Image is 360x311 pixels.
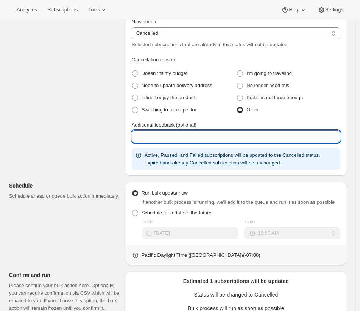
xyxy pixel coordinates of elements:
[132,291,340,298] p: Status will be changed to Cancelled
[17,7,37,13] span: Analytics
[9,182,120,189] p: Schedule
[142,252,260,259] p: Pacific Daylight Time ([GEOGRAPHIC_DATA]) ( -07 : 00 )
[132,56,340,64] div: Cancellation reason
[43,5,82,15] button: Subscriptions
[9,271,120,279] p: Confirm and run
[289,7,299,13] span: Help
[142,95,195,100] span: I didn't enjoy the product
[47,7,78,13] span: Subscriptions
[244,219,255,225] span: Time
[142,190,188,196] span: Run bulk update now
[142,199,335,205] span: If another bulk process is running, we'll add it to the queue and run it as soon as possible
[325,7,343,13] span: Settings
[84,5,112,15] button: Tools
[145,152,337,167] p: Active, Paused, and Failed subscriptions will be updated to the Cancelled status. Expired and alr...
[142,83,212,88] span: Need to update delivery address
[12,5,41,15] button: Analytics
[277,5,311,15] button: Help
[88,7,100,13] span: Tools
[9,192,120,200] p: Schedule ahead or queue bulk action immediately.
[246,70,292,76] span: I'm going to traveling
[132,122,196,128] span: Additional feedback (optional)
[132,42,288,47] span: Selected subscriptions that are already in this status will not be updated
[132,19,156,25] span: New status
[142,107,196,113] span: Switching to a competitor
[132,277,340,285] p: Estimated 1 subscriptions will be updated
[246,95,303,100] span: Portions not large enough
[313,5,348,15] button: Settings
[142,70,188,76] span: Doesn't fit my budget
[142,219,153,225] span: Date
[246,83,289,88] span: No longer need this
[246,107,259,113] span: Other
[142,210,212,216] span: Schedule for a date in the future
